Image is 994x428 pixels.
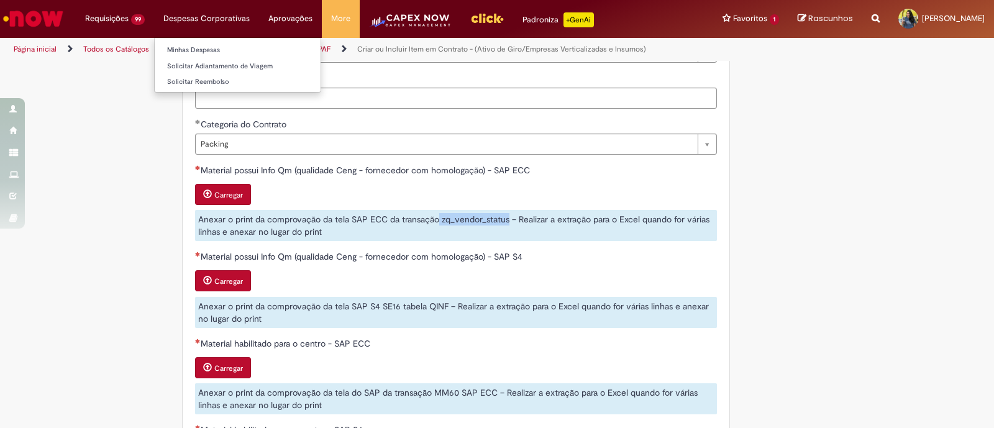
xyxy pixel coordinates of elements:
span: More [331,12,350,25]
button: Carregar anexo de Material possui Info Qm (qualidade Ceng - fornecedor com homologação) - SAP ECC... [195,184,251,205]
span: Material possui Info Qm (qualidade Ceng - fornecedor com homologação) - SAP S4 [201,251,525,262]
span: [PERSON_NAME] [922,13,985,24]
div: Anexar o print da comprovação da tela SAP ECC da transação zq_vendor_status – Realizar a extração... [195,210,717,241]
div: Anexar o print da comprovação da tela do SAP da transação MM60 SAP ECC – Realizar a extração para... [195,383,717,414]
ul: Trilhas de página [9,38,654,61]
span: Obrigatório Preenchido [195,119,201,124]
span: Categoria do Contrato [201,119,289,130]
span: Necessários [195,339,201,344]
div: Anexar o print da comprovação da tela SAP S4 SE16 tabela QINF – Realizar a extração para o Excel ... [195,297,717,328]
span: Rascunhos [808,12,853,24]
ul: Despesas Corporativas [154,37,321,93]
input: Informar CW Ariba [195,88,717,109]
a: Solicitar Reembolso [155,75,321,89]
a: Criar ou Incluir Item em Contrato - (Ativo de Giro/Empresas Verticalizadas e Insumos) [357,44,646,54]
span: Material habilitado para o centro - SAP ECC [201,338,373,349]
a: Página inicial [14,44,57,54]
img: click_logo_yellow_360x200.png [470,9,504,27]
button: Carregar anexo de Material possui Info Qm (qualidade Ceng - fornecedor com homologação) - SAP S4 ... [195,270,251,291]
span: Packing [201,134,691,154]
small: Carregar [214,363,243,373]
a: Todos os Catálogos [83,44,149,54]
img: ServiceNow [1,6,65,31]
a: Solicitar Adiantamento de Viagem [155,60,321,73]
img: CapexLogo5.png [369,12,452,37]
button: Carregar anexo de Material habilitado para o centro - SAP ECC Required [195,357,251,378]
span: 99 [131,14,145,25]
p: +GenAi [563,12,594,27]
div: Padroniza [522,12,594,27]
span: Requisições [85,12,129,25]
a: Rascunhos [798,13,853,25]
span: Aprovações [268,12,312,25]
span: Favoritos [733,12,767,25]
a: Minhas Despesas [155,43,321,57]
span: Despesas Corporativas [163,12,250,25]
small: Carregar [214,276,243,286]
span: Necessários [195,252,201,257]
a: PAF [318,44,331,54]
span: 1 [770,14,779,25]
small: Carregar [214,190,243,200]
span: Necessários [195,165,201,170]
span: Material possui Info Qm (qualidade Ceng - fornecedor com homologação) - SAP ECC [201,165,532,176]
